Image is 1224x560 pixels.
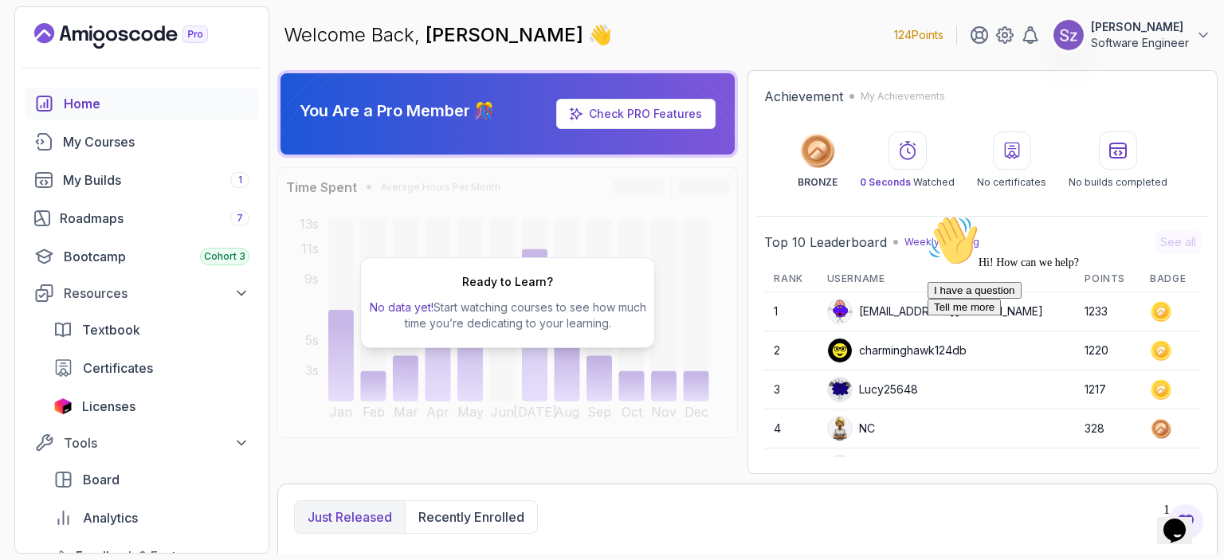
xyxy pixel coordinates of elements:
[370,300,433,314] span: No data yet!
[904,236,979,249] p: Weekly Ranking
[1091,35,1189,51] p: Software Engineer
[977,176,1046,189] p: No certificates
[1069,176,1167,189] p: No builds completed
[828,339,852,362] img: user profile image
[861,90,945,103] p: My Achievements
[828,300,852,323] img: default monster avatar
[63,132,249,151] div: My Courses
[82,320,140,339] span: Textbook
[827,416,875,441] div: NC
[860,176,955,189] p: Watched
[295,501,405,533] button: Just released
[764,292,817,331] td: 1
[25,241,259,272] a: bootcamp
[25,279,259,307] button: Resources
[764,87,843,106] h2: Achievement
[308,507,392,527] p: Just released
[25,429,259,457] button: Tools
[44,352,259,384] a: certificates
[418,507,524,527] p: Recently enrolled
[300,100,494,122] p: You Are a Pro Member 🎊
[83,508,138,527] span: Analytics
[556,99,716,129] a: Check PRO Features
[44,464,259,495] a: board
[827,377,918,402] div: Lucy25648
[828,456,852,480] img: user profile image
[25,88,259,119] a: home
[827,338,967,363] div: charminghawk124db
[6,73,100,90] button: I have a question
[827,455,931,480] div: asifahmedjesi
[6,6,293,107] div: 👋Hi! How can we help?I have a questionTell me more
[798,176,838,189] p: BRONZE
[6,6,57,57] img: :wave:
[82,397,135,416] span: Licenses
[83,470,120,489] span: Board
[405,501,537,533] button: Recently enrolled
[1053,20,1084,50] img: user profile image
[894,27,943,43] p: 124 Points
[827,299,1043,324] div: [EMAIL_ADDRESS][DOMAIN_NAME]
[64,433,249,452] div: Tools
[6,48,158,60] span: Hi! How can we help?
[764,233,887,252] h2: Top 10 Leaderboard
[25,126,259,158] a: courses
[764,409,817,448] td: 4
[237,212,243,225] span: 7
[64,284,249,303] div: Resources
[828,417,852,441] img: user profile image
[764,266,817,292] th: Rank
[1091,19,1189,35] p: [PERSON_NAME]
[1157,496,1208,544] iframe: chat widget
[204,250,245,263] span: Cohort 3
[764,331,817,370] td: 2
[25,202,259,234] a: roadmaps
[921,209,1208,488] iframe: chat widget
[589,107,702,120] a: Check PRO Features
[860,176,911,188] span: 0 Seconds
[64,94,249,113] div: Home
[44,390,259,422] a: licenses
[34,23,245,49] a: Landing page
[818,266,1076,292] th: Username
[764,370,817,409] td: 3
[53,398,73,414] img: jetbrains icon
[426,23,588,46] span: [PERSON_NAME]
[367,300,648,331] p: Start watching courses to see how much time you’re dedicating to your learning.
[1053,19,1211,51] button: user profile image[PERSON_NAME]Software Engineer
[63,170,249,190] div: My Builds
[462,274,553,290] h2: Ready to Learn?
[587,22,613,48] span: 👋
[44,314,259,346] a: textbook
[44,502,259,534] a: analytics
[64,247,249,266] div: Bootcamp
[828,378,852,401] img: default monster avatar
[60,209,249,228] div: Roadmaps
[25,164,259,196] a: builds
[764,448,817,488] td: 5
[6,90,80,107] button: Tell me more
[284,22,612,48] p: Welcome Back,
[83,358,153,378] span: Certificates
[238,174,242,186] span: 1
